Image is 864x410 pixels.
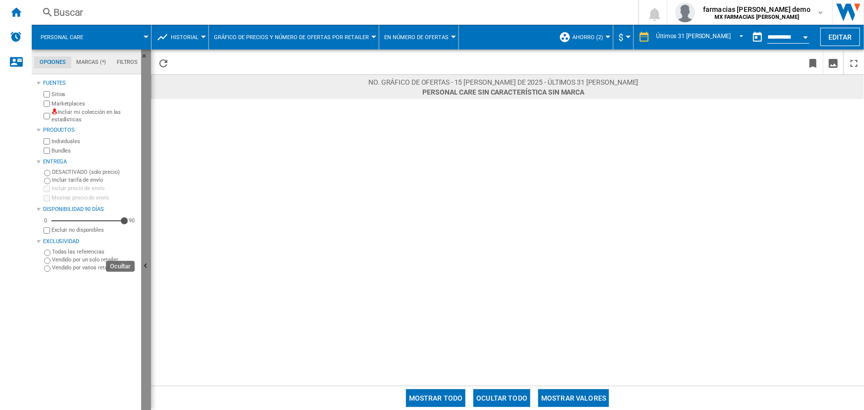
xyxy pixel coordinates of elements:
[214,34,369,41] span: Gráfico de precios y número de ofertas por retailer
[51,226,137,234] label: Excluir no disponibles
[44,265,51,272] input: Vendido por varios retailers
[618,25,628,50] button: $
[797,27,814,45] button: Open calendar
[51,100,137,107] label: Marketplaces
[44,227,50,234] input: Mostrar precio de envío
[171,25,203,50] button: Historial
[52,264,137,271] label: Vendido por varios retailers
[44,138,50,145] input: Individuales
[42,217,50,224] div: 0
[384,34,449,41] span: En número de ofertas
[43,79,137,87] div: Fuentes
[52,176,137,184] label: Incluir tarifa de envío
[675,2,695,22] img: profile.jpg
[43,205,137,213] div: Disponibilidad 90 Días
[618,32,623,43] span: $
[126,217,137,224] div: 90
[52,256,137,263] label: Vendido por un solo retailer
[572,34,603,41] span: Ahorro (2)
[71,56,112,68] md-tab-item: Marcas (*)
[10,31,22,43] img: alerts-logo.svg
[51,91,137,98] label: Sitios
[44,148,50,154] input: Bundles
[111,56,143,68] md-tab-item: Filtros
[171,34,199,41] span: Historial
[384,25,454,50] button: En número de ofertas
[823,51,843,74] button: Descargar como imagen
[820,28,860,46] button: Editar
[43,126,137,134] div: Productos
[37,25,146,50] div: Personal care
[44,110,50,122] input: Incluir mi colección en las estadísticas
[44,91,50,98] input: Sitios
[406,389,466,407] button: Mostrar todo
[559,25,608,50] div: Ahorro (2)
[44,101,50,107] input: Marketplaces
[656,33,731,40] div: Últimos 31 [PERSON_NAME]
[572,25,608,50] button: Ahorro (2)
[44,250,51,256] input: Todas las referencias
[51,185,137,192] label: Incluir precio de envío
[714,14,800,20] b: MX FARMACIAS [PERSON_NAME]
[51,138,137,145] label: Individuales
[214,25,374,50] button: Gráfico de precios y número de ofertas por retailer
[803,51,823,74] button: Marcar este reporte
[34,56,71,68] md-tab-item: Opciones
[52,248,137,256] label: Todas las referencias
[51,147,137,154] label: Bundles
[51,108,57,114] img: mysite-not-bg-18x18.png
[844,51,864,74] button: Maximizar
[748,27,767,47] button: md-calendar
[51,194,137,202] label: Mostrar precio de envío
[44,257,51,264] input: Vendido por un solo retailer
[51,108,137,124] label: Incluir mi colección en las estadísticas
[41,34,83,41] span: Personal care
[52,168,137,176] label: DESACTIVADO (solo precio)
[368,87,638,97] span: Personal care Sin característica Sin marca
[44,170,51,176] input: DESACTIVADO (solo precio)
[53,5,612,19] div: Buscar
[156,25,203,50] div: Historial
[44,178,51,184] input: Incluir tarifa de envío
[41,25,93,50] button: Personal care
[44,195,50,202] input: Mostrar precio de envío
[538,389,609,407] button: Mostrar valores
[44,186,50,192] input: Incluir precio de envío
[368,77,638,87] span: No. gráfico de ofertas - 15 [PERSON_NAME] de 2025 - Últimos 31 [PERSON_NAME]
[141,50,153,67] button: Ocultar
[703,4,811,14] span: farmacias [PERSON_NAME] demo
[655,29,748,46] md-select: REPORTS.WIZARD.STEPS.REPORT.STEPS.REPORT_OPTIONS.PERIOD: Últimos 31 días
[43,238,137,246] div: Exclusividad
[153,51,173,74] button: Recargar
[473,389,530,407] button: Ocultar todo
[43,158,137,166] div: Entrega
[51,216,124,226] md-slider: Disponibilidad
[613,25,634,50] md-menu: Currency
